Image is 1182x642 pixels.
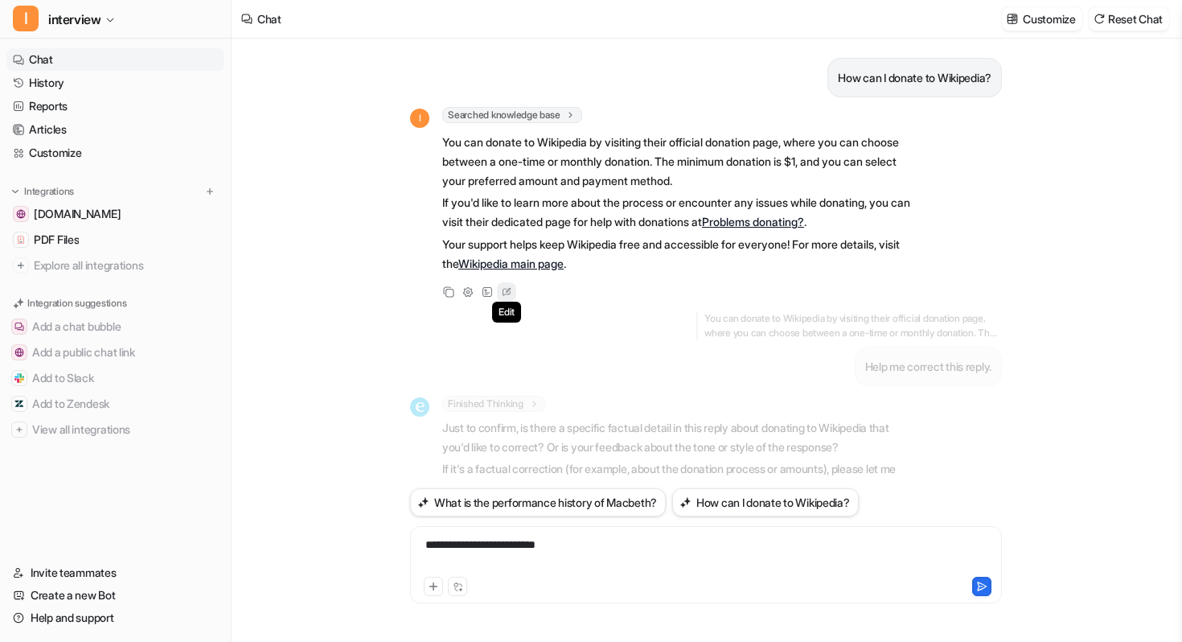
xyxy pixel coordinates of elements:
[14,348,24,357] img: Add a public chat link
[6,584,224,607] a: Create a new Bot
[204,186,215,197] img: menu_add.svg
[6,314,224,340] button: Add a chat bubbleAdd a chat bubble
[6,228,224,251] a: PDF FilesPDF Files
[838,68,991,88] p: How can I donate to Wikipedia?
[1094,13,1105,25] img: reset
[865,357,991,377] p: Help me correct this reply.
[6,142,224,164] a: Customize
[702,215,804,228] a: Problems donating?
[24,185,74,198] p: Integrations
[6,340,224,365] button: Add a public chat linkAdd a public chat link
[6,95,224,117] a: Reports
[458,257,564,270] a: Wikipedia main page
[6,391,224,417] button: Add to ZendeskAdd to Zendesk
[13,257,29,274] img: explore all integrations
[1023,10,1075,27] p: Customize
[6,183,79,200] button: Integrations
[16,209,26,219] img: en.wikipedia.org
[48,8,101,31] span: interview
[442,396,546,412] span: Finished Thinking
[410,109,429,128] span: I
[10,186,21,197] img: expand menu
[442,418,913,457] p: Just to confirm, is there a specific factual detail in this reply about donating to Wikipedia tha...
[34,206,121,222] span: [DOMAIN_NAME]
[1089,7,1169,31] button: Reset Chat
[492,302,521,323] span: Edit
[6,203,224,225] a: en.wikipedia.org[DOMAIN_NAME]
[34,232,79,248] span: PDF Files
[442,107,582,123] span: Searched knowledge base
[14,322,24,331] img: Add a chat bubble
[6,417,224,442] button: View all integrationsView all integrations
[27,296,126,311] p: Integration suggestions
[442,459,913,517] p: If it's a factual correction (for example, about the donation process or amounts), please let me ...
[6,118,224,141] a: Articles
[442,235,913,274] p: Your support helps keep Wikipedia free and accessible for everyone! For more details, visit the .
[6,72,224,94] a: History
[14,425,24,434] img: View all integrations
[410,488,666,516] button: What is the performance history of Macbeth?
[1007,13,1018,25] img: customize
[14,399,24,409] img: Add to Zendesk
[672,488,859,516] button: How can I donate to Wikipedia?
[6,254,224,277] a: Explore all integrations
[1002,7,1081,31] button: Customize
[6,365,224,391] button: Add to SlackAdd to Slack
[442,133,913,191] p: You can donate to Wikipedia by visiting their official donation page, where you can choose betwee...
[6,562,224,584] a: Invite teammates
[696,311,1002,340] p: You can donate to Wikipedia by visiting their official donation page, where you can choose betwee...
[6,607,224,629] a: Help and support
[34,253,218,278] span: Explore all integrations
[14,373,24,383] img: Add to Slack
[16,235,26,245] img: PDF Files
[442,193,913,232] p: If you'd like to learn more about the process or encounter any issues while donating, you can vis...
[13,6,39,31] span: I
[6,48,224,71] a: Chat
[257,10,281,27] div: Chat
